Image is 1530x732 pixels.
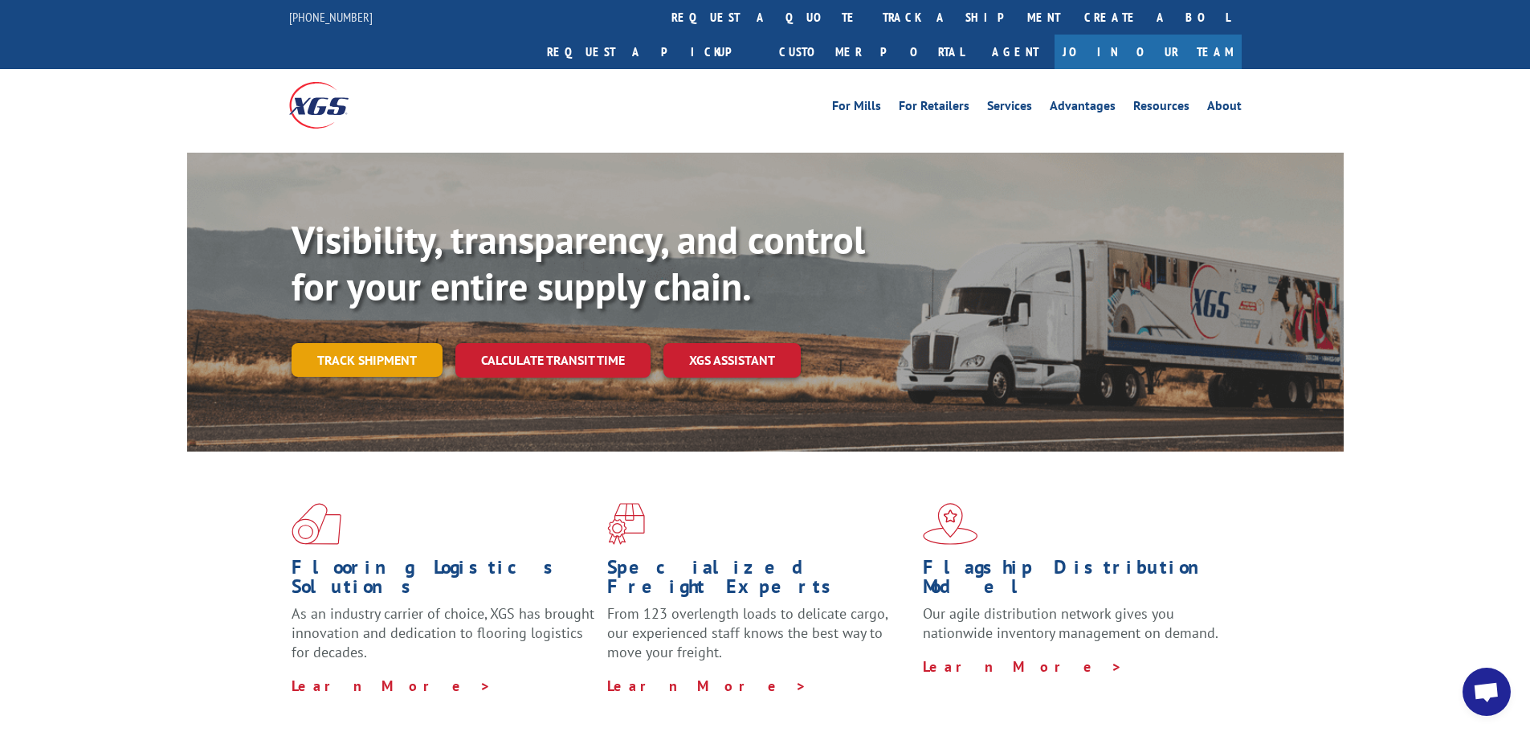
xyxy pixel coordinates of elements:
[1463,668,1511,716] a: Open chat
[292,215,865,311] b: Visibility, transparency, and control for your entire supply chain.
[767,35,976,69] a: Customer Portal
[607,503,645,545] img: xgs-icon-focused-on-flooring-red
[923,503,978,545] img: xgs-icon-flagship-distribution-model-red
[663,343,801,378] a: XGS ASSISTANT
[1133,100,1189,117] a: Resources
[923,657,1123,676] a: Learn More >
[923,604,1218,642] span: Our agile distribution network gives you nationwide inventory management on demand.
[923,558,1226,604] h1: Flagship Distribution Model
[292,343,443,377] a: Track shipment
[987,100,1032,117] a: Services
[976,35,1055,69] a: Agent
[1055,35,1242,69] a: Join Our Team
[292,503,341,545] img: xgs-icon-total-supply-chain-intelligence-red
[292,558,595,604] h1: Flooring Logistics Solutions
[899,100,969,117] a: For Retailers
[289,9,373,25] a: [PHONE_NUMBER]
[292,604,594,661] span: As an industry carrier of choice, XGS has brought innovation and dedication to flooring logistics...
[292,677,492,695] a: Learn More >
[535,35,767,69] a: Request a pickup
[1050,100,1116,117] a: Advantages
[832,100,881,117] a: For Mills
[1207,100,1242,117] a: About
[455,343,651,378] a: Calculate transit time
[607,558,911,604] h1: Specialized Freight Experts
[607,677,807,695] a: Learn More >
[607,604,911,676] p: From 123 overlength loads to delicate cargo, our experienced staff knows the best way to move you...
